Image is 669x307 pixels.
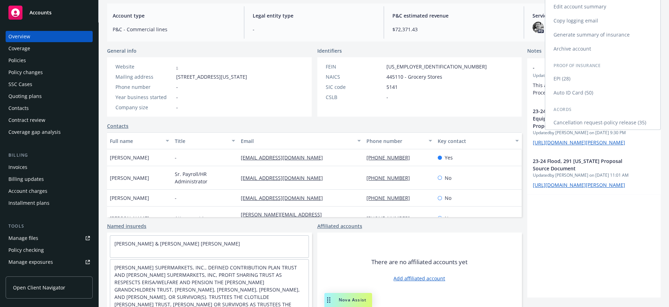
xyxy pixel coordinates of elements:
[175,215,211,222] span: Attorney at Law
[339,297,366,303] span: Nova Assist
[8,268,54,280] div: Manage certificates
[107,222,146,230] a: Named insureds
[545,72,660,86] a: EPI (28)
[8,256,53,268] div: Manage exposures
[8,91,42,102] div: Quoting plans
[527,102,661,152] div: 23-24 Pkg (Prop, GL), Auto, Umb, Equipment Breakdown, Crime, DIC Proposal Source DocumentUpdatedb...
[175,137,227,145] div: Title
[175,170,235,185] span: Sr. Payroll/HR Administrator
[326,93,384,101] div: CSLB
[554,63,601,68] span: Proof of Insurance
[107,122,128,130] a: Contacts
[115,73,173,80] div: Mailing address
[176,93,178,101] span: -
[6,3,93,22] a: Accounts
[366,137,425,145] div: Phone number
[554,106,571,112] span: Acords
[386,93,388,101] span: -
[326,83,384,91] div: SIC code
[113,26,236,33] span: P&C - Commercial lines
[527,152,661,194] div: 23-24 Flood, 291 [US_STATE] Proposal Source DocumentUpdatedby [PERSON_NAME] on [DATE] 11:01 AM[UR...
[533,64,637,71] span: -
[386,83,398,91] span: 5141
[8,185,47,197] div: Account charges
[545,28,660,42] a: Generate summary of insurance
[13,284,65,291] span: Open Client Navigator
[115,63,173,70] div: Website
[533,172,655,178] span: Updated by [PERSON_NAME] on [DATE] 11:01 AM
[241,137,353,145] div: Email
[241,211,322,225] a: [PERSON_NAME][EMAIL_ADDRESS][DOMAIN_NAME]
[253,12,376,19] span: Legal entity type
[8,67,43,78] div: Policy changes
[392,12,515,19] span: P&C estimated revenue
[6,233,93,244] a: Manage files
[110,174,149,182] span: [PERSON_NAME]
[386,73,442,80] span: 445110 - Grocery Stores
[435,132,522,149] button: Key contact
[545,86,660,100] a: Auto ID Card (50)
[6,115,93,126] a: Contract review
[533,107,637,130] span: 23-24 Pkg (Prop, GL), Auto, Umb, Equipment Breakdown, Crime, DIC Proposal Source Document
[6,244,93,256] a: Policy checking
[241,195,329,201] a: [EMAIL_ADDRESS][DOMAIN_NAME]
[317,222,362,230] a: Affiliated accounts
[366,195,416,201] a: [PHONE_NUMBER]
[8,79,32,90] div: SSC Cases
[8,174,44,185] div: Billing updates
[533,72,655,79] span: Updated by [PERSON_NAME] on [DATE] 8:13 AM
[238,132,364,149] button: Email
[253,26,376,33] span: -
[527,47,542,55] span: Notes
[533,82,647,96] span: This account migrated from ecerts to Navigator. Process all requests out of Navigator.
[176,73,247,80] span: [STREET_ADDRESS][US_STATE]
[364,132,435,149] button: Phone number
[8,197,49,209] div: Installment plans
[317,47,342,54] span: Identifiers
[8,244,44,256] div: Policy checking
[115,104,173,111] div: Company size
[6,103,93,114] a: Contacts
[110,154,149,161] span: [PERSON_NAME]
[532,12,655,19] span: Service team
[8,233,38,244] div: Manage files
[527,58,661,102] div: -Updatedby [PERSON_NAME] on [DATE] 8:13 AMThis account migrated from ecerts to Navigator. Process...
[8,31,30,42] div: Overview
[6,162,93,173] a: Invoices
[533,139,625,146] a: [URL][DOMAIN_NAME][PERSON_NAME]
[324,293,372,307] button: Nova Assist
[445,154,453,161] span: Yes
[110,215,149,222] span: [PERSON_NAME]
[6,152,93,159] div: Billing
[545,42,660,56] a: Archive account
[371,258,468,266] span: There are no affiliated accounts yet
[29,10,52,15] span: Accounts
[386,63,487,70] span: [US_EMPLOYER_IDENTIFICATION_NUMBER]
[175,154,177,161] span: -
[533,130,655,136] span: Updated by [PERSON_NAME] on [DATE] 9:30 PM
[113,12,236,19] span: Account type
[8,43,30,54] div: Coverage
[176,83,178,91] span: -
[110,194,149,202] span: [PERSON_NAME]
[445,194,451,202] span: No
[545,116,660,130] a: Cancellation request-policy release (35)
[114,240,240,247] a: [PERSON_NAME] & [PERSON_NAME] [PERSON_NAME]
[326,73,384,80] div: NAICS
[8,162,27,173] div: Invoices
[110,137,161,145] div: Full name
[533,182,625,188] a: [URL][DOMAIN_NAME][PERSON_NAME]
[176,63,178,70] a: -
[6,223,93,230] div: Tools
[107,132,172,149] button: Full name
[6,197,93,209] a: Installment plans
[115,93,173,101] div: Year business started
[175,194,177,202] span: -
[445,215,451,222] span: No
[532,22,544,33] img: photo
[8,126,61,138] div: Coverage gap analysis
[6,174,93,185] a: Billing updates
[6,256,93,268] a: Manage exposures
[8,55,26,66] div: Policies
[6,79,93,90] a: SSC Cases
